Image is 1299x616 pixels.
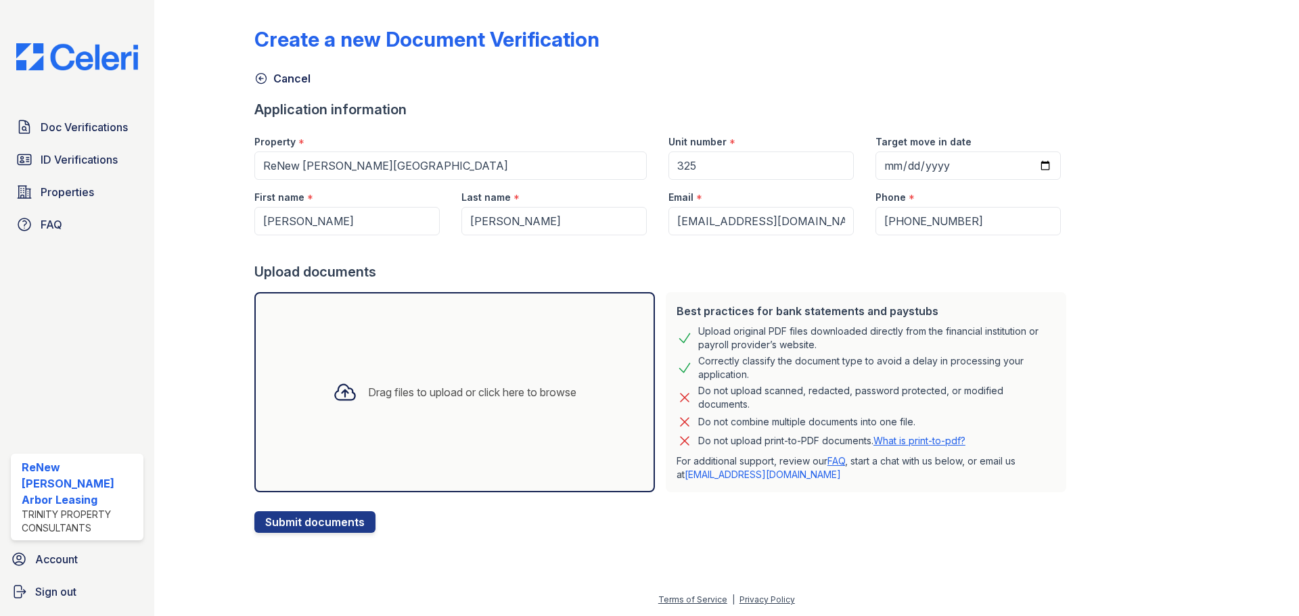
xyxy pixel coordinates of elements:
div: Trinity Property Consultants [22,508,138,535]
a: FAQ [11,211,143,238]
div: Correctly classify the document type to avoid a delay in processing your application. [698,354,1055,381]
div: Application information [254,100,1072,119]
div: | [732,594,735,605]
a: Terms of Service [658,594,727,605]
span: Doc Verifications [41,119,128,135]
a: Sign out [5,578,149,605]
div: Upload documents [254,262,1072,281]
label: Target move in date [875,135,972,149]
div: Do not upload scanned, redacted, password protected, or modified documents. [698,384,1055,411]
div: ReNew [PERSON_NAME] Arbor Leasing [22,459,138,508]
label: Email [668,191,693,204]
a: [EMAIL_ADDRESS][DOMAIN_NAME] [685,469,841,480]
div: Upload original PDF files downloaded directly from the financial institution or payroll provider’... [698,325,1055,352]
label: Phone [875,191,906,204]
a: ID Verifications [11,146,143,173]
a: Doc Verifications [11,114,143,141]
div: Drag files to upload or click here to browse [368,384,576,400]
button: Submit documents [254,511,375,533]
label: First name [254,191,304,204]
label: Unit number [668,135,727,149]
a: FAQ [827,455,845,467]
a: Cancel [254,70,311,87]
span: ID Verifications [41,151,118,168]
div: Create a new Document Verification [254,27,599,51]
span: FAQ [41,216,62,233]
label: Last name [461,191,511,204]
label: Property [254,135,296,149]
a: What is print-to-pdf? [873,435,965,446]
a: Privacy Policy [739,594,795,605]
a: Account [5,546,149,573]
p: Do not upload print-to-PDF documents. [698,434,965,448]
div: Best practices for bank statements and paystubs [677,303,1055,319]
a: Properties [11,179,143,206]
span: Account [35,551,78,567]
span: Sign out [35,584,76,600]
div: Do not combine multiple documents into one file. [698,414,915,430]
img: CE_Logo_Blue-a8612792a0a2168367f1c8372b55b34899dd931a85d93a1a3d3e32e68fde9ad4.png [5,43,149,70]
span: Properties [41,184,94,200]
p: For additional support, review our , start a chat with us below, or email us at [677,454,1055,481]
